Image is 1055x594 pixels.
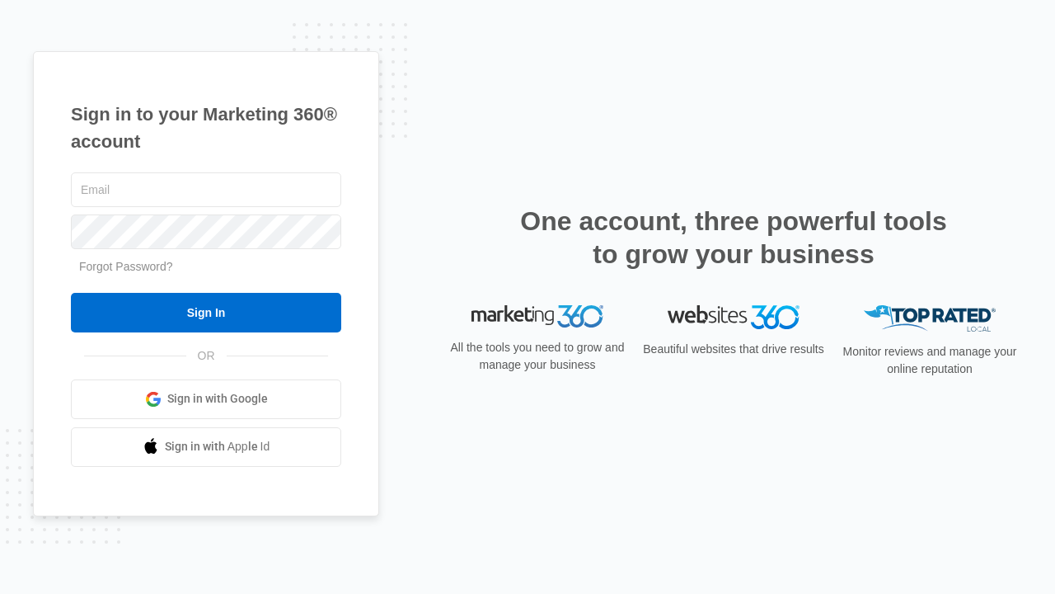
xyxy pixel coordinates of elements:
[641,341,826,358] p: Beautiful websites that drive results
[165,438,270,455] span: Sign in with Apple Id
[71,427,341,467] a: Sign in with Apple Id
[71,379,341,419] a: Sign in with Google
[71,172,341,207] input: Email
[471,305,603,328] img: Marketing 360
[167,390,268,408] span: Sign in with Google
[837,343,1022,378] p: Monitor reviews and manage your online reputation
[515,205,952,271] h2: One account, three powerful tools to grow your business
[668,305,799,329] img: Websites 360
[864,305,996,332] img: Top Rated Local
[71,101,341,155] h1: Sign in to your Marketing 360® account
[71,293,341,332] input: Sign In
[79,260,173,273] a: Forgot Password?
[445,339,630,374] p: All the tools you need to grow and manage your business
[186,347,227,365] span: OR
